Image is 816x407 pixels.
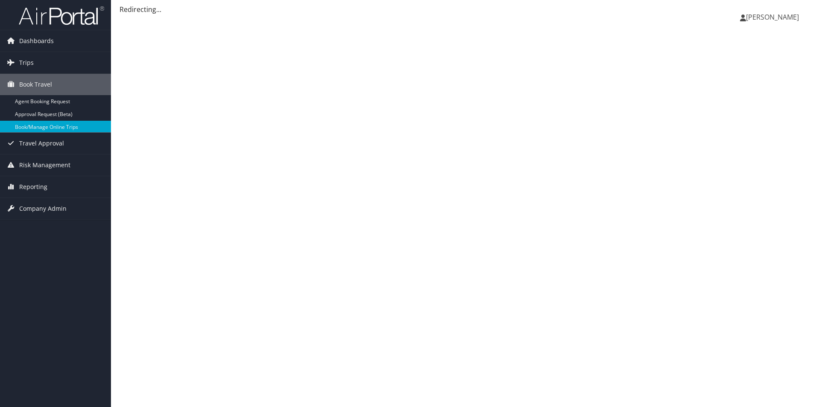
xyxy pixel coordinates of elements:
a: [PERSON_NAME] [740,4,807,30]
span: Risk Management [19,154,70,176]
span: Trips [19,52,34,73]
span: Book Travel [19,74,52,95]
span: Dashboards [19,30,54,52]
span: Reporting [19,176,47,198]
span: [PERSON_NAME] [746,12,799,22]
img: airportal-logo.png [19,6,104,26]
div: Redirecting... [119,4,807,15]
span: Travel Approval [19,133,64,154]
span: Company Admin [19,198,67,219]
